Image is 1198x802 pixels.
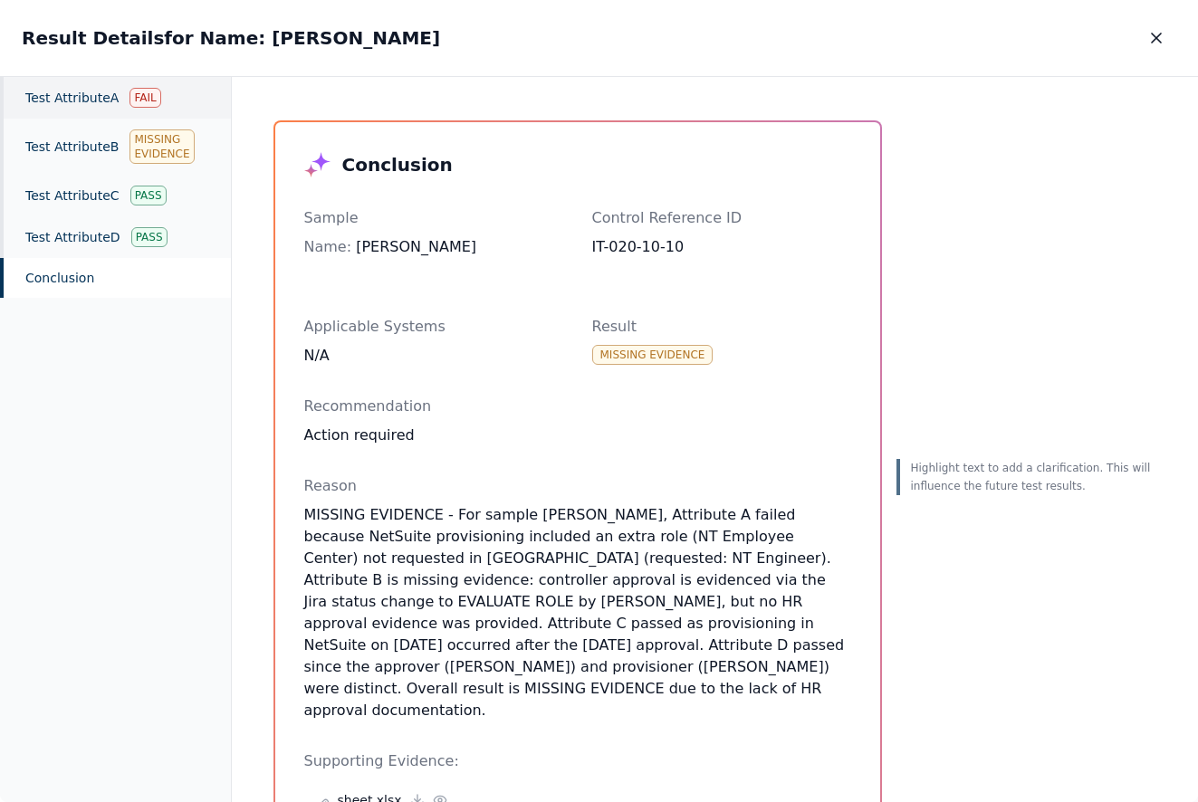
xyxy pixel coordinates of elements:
[129,88,160,108] div: Fail
[342,152,453,177] h3: Conclusion
[304,504,851,721] p: MISSING EVIDENCE - For sample [PERSON_NAME], Attribute A failed because NetSuite provisioning inc...
[304,396,851,417] p: Recommendation
[130,186,167,205] div: Pass
[592,236,851,258] div: IT-020-10-10
[304,345,563,367] div: N/A
[304,238,352,255] span: Name :
[129,129,194,164] div: Missing Evidence
[304,236,563,258] div: [PERSON_NAME]
[592,345,714,365] div: Missing Evidence
[131,227,168,247] div: Pass
[304,750,851,772] p: Supporting Evidence:
[592,316,851,338] p: Result
[304,207,563,229] p: Sample
[911,459,1157,495] p: Highlight text to add a clarification. This will influence the future test results.
[22,25,440,51] h2: Result Details for Name: [PERSON_NAME]
[304,475,851,497] p: Reason
[304,425,851,446] div: Action required
[304,316,563,338] p: Applicable Systems
[592,207,851,229] p: Control Reference ID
